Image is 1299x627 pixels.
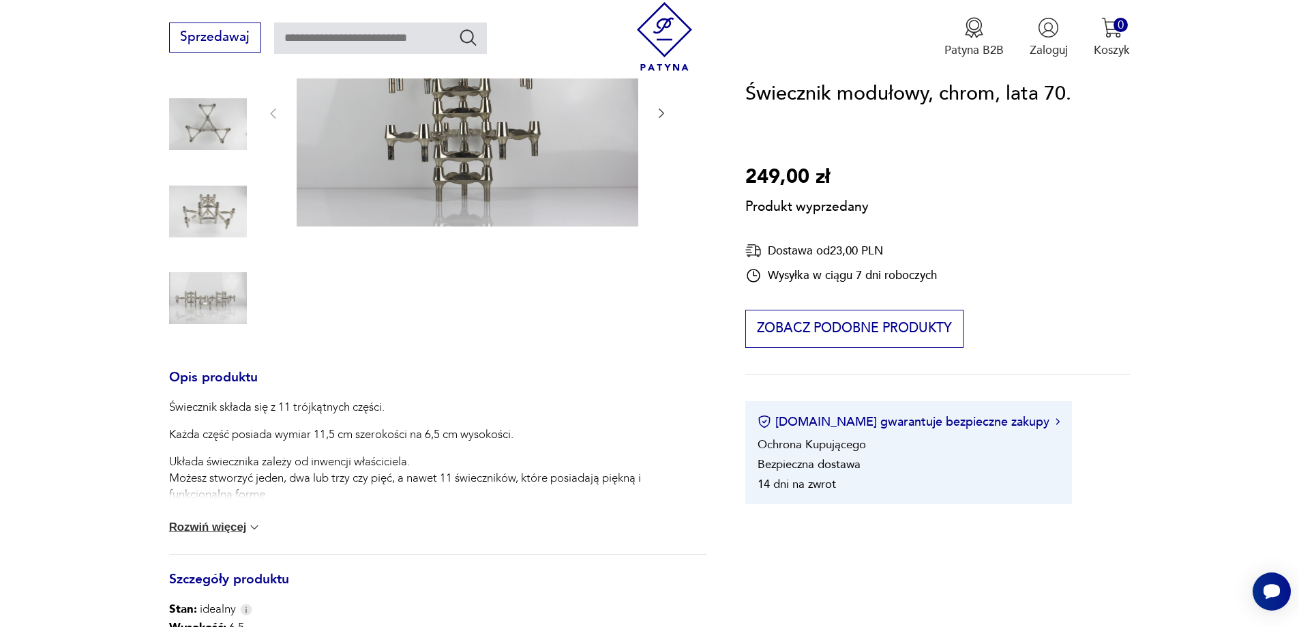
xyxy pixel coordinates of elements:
[169,33,261,44] a: Sprzedawaj
[458,27,478,47] button: Szukaj
[630,2,699,71] img: Patyna - sklep z meblami i dekoracjami vintage
[745,310,963,348] button: Zobacz podobne produkty
[1094,42,1130,58] p: Koszyk
[944,42,1004,58] p: Patyna B2B
[944,17,1004,58] a: Ikona medaluPatyna B2B
[758,413,1060,431] button: [DOMAIN_NAME] gwarantuje bezpieczne zakupy
[169,426,706,443] p: Każda część posiada wymiar 11,5 cm szerokości na 6,5 cm wysokości.
[169,574,706,602] h3: Szczegóły produktu
[745,242,762,259] img: Ikona dostawy
[745,78,1071,110] h1: Świecznik modułowy, chrom, lata 70.
[1030,42,1068,58] p: Zaloguj
[745,193,869,216] p: Produkt wyprzedany
[758,456,861,472] li: Bezpieczna dostawa
[1253,572,1291,611] iframe: Smartsupp widget button
[1056,419,1060,426] img: Ikona strzałki w prawo
[240,604,252,615] img: Info icon
[1101,17,1122,38] img: Ikona koszyka
[1038,17,1059,38] img: Ikonka użytkownika
[1030,17,1068,58] button: Zaloguj
[758,437,866,452] li: Ochrona Kupującego
[169,601,236,617] span: idealny
[169,521,262,534] button: Rozwiń więcej
[169,373,706,400] h3: Opis produktu
[169,23,261,53] button: Sprzedawaj
[248,521,261,534] img: chevron down
[758,415,771,429] img: Ikona certyfikatu
[964,17,985,38] img: Ikona medalu
[169,399,706,415] p: Świecznik składa się z 11 trójkątnych części.
[1094,17,1130,58] button: 0Koszyk
[745,267,937,284] div: Wysyłka w ciągu 7 dni roboczych
[758,476,836,492] li: 14 dni na zwrot
[944,17,1004,58] button: Patyna B2B
[1114,18,1128,32] div: 0
[745,162,869,193] p: 249,00 zł
[745,242,937,259] div: Dostawa od 23,00 PLN
[169,454,706,503] p: Układa świecznika zależy od inwencji właściciela. Możesz stworzyć jeden, dwa lub trzy czy pięć, a...
[169,601,197,617] b: Stan:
